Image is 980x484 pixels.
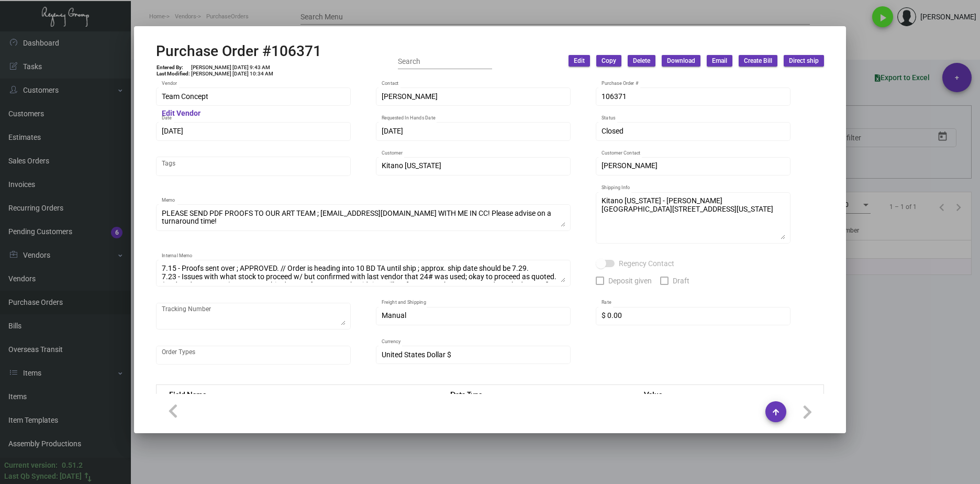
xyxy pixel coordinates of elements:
[712,57,727,65] span: Email
[382,311,406,320] span: Manual
[633,385,823,403] th: Value
[662,55,700,67] button: Download
[596,55,621,67] button: Copy
[602,57,616,65] span: Copy
[191,71,274,77] td: [PERSON_NAME] [DATE] 10:34 AM
[673,274,689,287] span: Draft
[4,460,58,471] div: Current version:
[619,257,674,270] span: Regency Contact
[4,471,82,482] div: Last Qb Synced: [DATE]
[633,57,650,65] span: Delete
[789,57,819,65] span: Direct ship
[162,109,201,118] mat-hint: Edit Vendor
[440,385,633,403] th: Data Type
[602,127,623,135] span: Closed
[156,42,321,60] h2: Purchase Order #106371
[156,71,191,77] td: Last Modified:
[569,55,590,67] button: Edit
[157,385,440,403] th: Field Name
[156,64,191,71] td: Entered By:
[574,57,585,65] span: Edit
[707,55,732,67] button: Email
[608,274,652,287] span: Deposit given
[628,55,655,67] button: Delete
[62,460,83,471] div: 0.51.2
[667,57,695,65] span: Download
[744,57,772,65] span: Create Bill
[739,55,777,67] button: Create Bill
[784,55,824,67] button: Direct ship
[191,64,274,71] td: [PERSON_NAME] [DATE] 9:43 AM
